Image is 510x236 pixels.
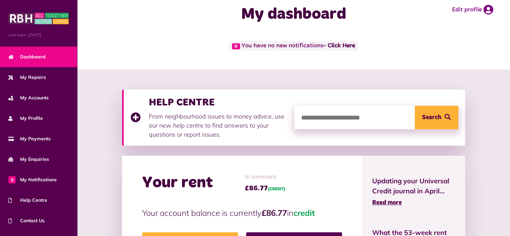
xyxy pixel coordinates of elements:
[8,53,46,60] span: Dashboard
[142,207,342,219] p: Your account balance is currently in
[422,106,441,129] span: Search
[293,208,315,218] span: credit
[8,135,51,142] span: My Payments
[262,208,287,218] strong: £86.77
[452,5,493,15] a: Edit profile
[323,43,355,49] a: - Click Here
[245,183,285,193] span: £86.77
[229,41,358,51] span: You have no new notifications
[8,176,16,183] span: 0
[8,217,45,224] span: Contact Us
[8,32,69,38] span: Last login: [DATE]
[149,96,288,108] h3: HELP CENTRE
[8,94,49,101] span: My Accounts
[8,12,69,25] img: MyRBH
[192,5,395,24] h1: My dashboard
[149,112,288,139] p: From neighbourhood issues to money advice, use our new help centre to find answers to your questi...
[232,43,240,49] span: 0
[372,200,402,206] span: Read more
[268,187,285,191] span: (CREDIT)
[8,74,46,81] span: My Repairs
[245,173,285,182] span: In summary
[8,176,57,183] span: My Notifications
[372,176,455,207] a: Updating your Universal Credit journal in April... Read more
[372,176,455,196] span: Updating your Universal Credit journal in April...
[8,156,49,163] span: My Enquiries
[8,197,47,204] span: Help Centre
[142,173,213,193] h2: Your rent
[415,106,458,129] button: Search
[8,115,43,122] span: My Profile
